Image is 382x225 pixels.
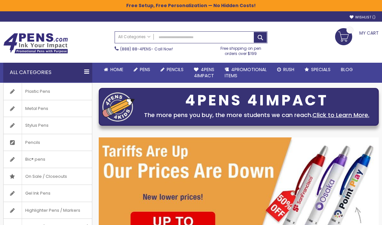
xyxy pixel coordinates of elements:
[102,92,135,122] img: four_pen_logo.png
[299,63,336,77] a: Specials
[167,66,184,73] span: Pencils
[336,63,358,77] a: Blog
[3,33,68,54] img: 4Pens Custom Pens and Promotional Products
[311,66,331,73] span: Specials
[3,63,92,82] div: All Categories
[219,63,272,83] a: 4PROMOTIONALITEMS
[22,134,43,151] span: Pencils
[22,168,70,185] span: On Sale / Closeouts
[214,43,267,56] div: Free shipping on pen orders over $199
[22,100,51,117] span: Metal Pens
[115,32,154,42] a: All Categories
[22,83,53,100] span: Plastic Pens
[120,46,151,52] a: (888) 88-4PENS
[138,111,375,120] div: The more pens you buy, the more students we can reach.
[118,34,151,39] span: All Categories
[140,66,150,73] span: Pens
[272,63,299,77] a: Rush
[350,15,376,20] a: Wishlist
[4,117,92,134] a: Stylus Pens
[4,185,92,202] a: Gel Ink Pens
[189,63,219,83] a: 4Pens4impact
[194,66,214,79] span: 4Pens 4impact
[120,46,173,52] span: - Call Now!
[99,63,129,77] a: Home
[22,202,84,219] span: Highlighter Pens / Markers
[138,94,375,107] div: 4PENS 4IMPACT
[341,66,353,73] span: Blog
[22,185,54,202] span: Gel Ink Pens
[22,151,49,168] span: Bic® pens
[4,168,92,185] a: On Sale / Closeouts
[4,83,92,100] a: Plastic Pens
[4,151,92,168] a: Bic® pens
[4,202,92,219] a: Highlighter Pens / Markers
[22,117,52,134] span: Stylus Pens
[283,66,294,73] span: Rush
[4,134,92,151] a: Pencils
[129,63,155,77] a: Pens
[225,66,267,79] span: 4PROMOTIONAL ITEMS
[4,100,92,117] a: Metal Pens
[110,66,123,73] span: Home
[312,111,369,119] a: Click to Learn More.
[155,63,189,77] a: Pencils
